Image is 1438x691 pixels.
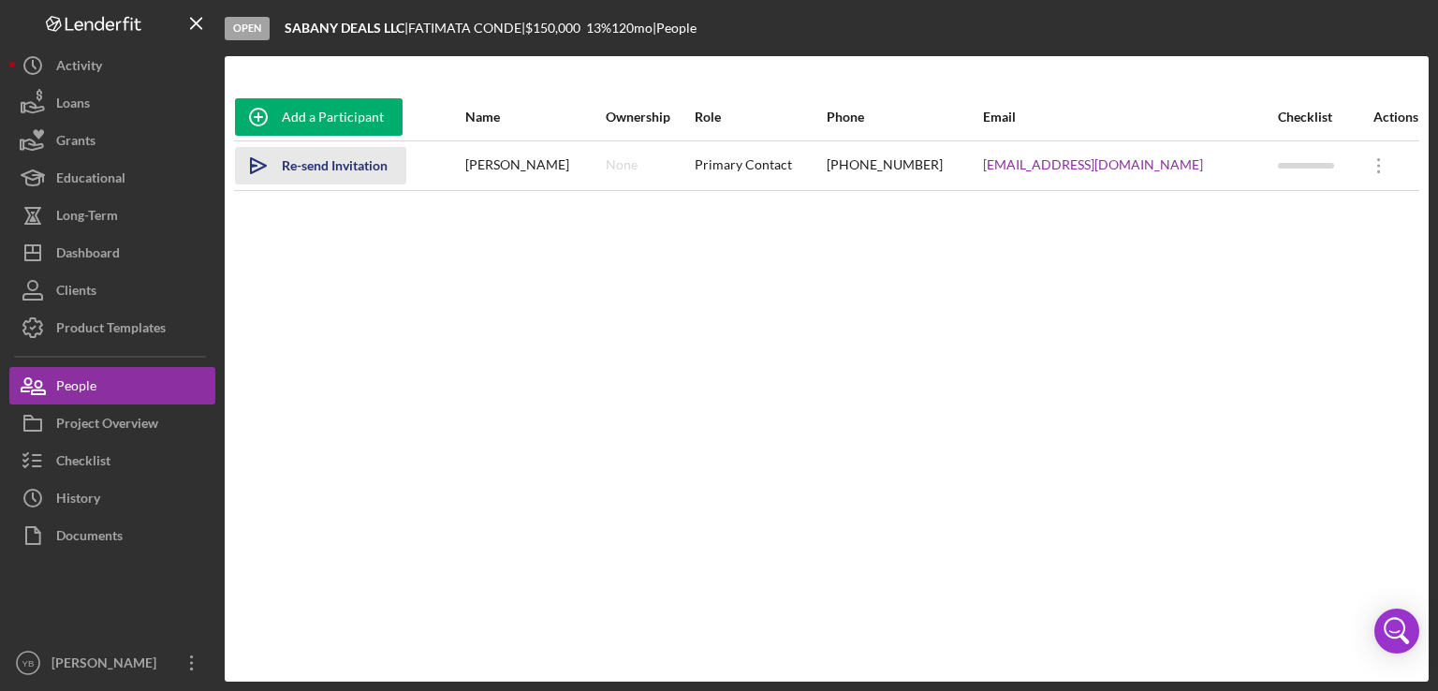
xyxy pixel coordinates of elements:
[9,644,215,682] button: YB[PERSON_NAME]
[586,21,611,36] div: 13 %
[9,122,215,159] button: Grants
[235,147,406,184] button: Re-send Invitation
[9,367,215,404] button: People
[56,272,96,314] div: Clients
[56,234,120,276] div: Dashboard
[9,272,215,309] button: Clients
[56,122,95,164] div: Grants
[9,479,215,517] button: History
[827,142,982,189] div: [PHONE_NUMBER]
[465,142,604,189] div: [PERSON_NAME]
[695,110,825,125] div: Role
[285,20,404,36] b: SABANY DEALS LLC
[56,47,102,89] div: Activity
[9,309,215,346] button: Product Templates
[56,159,125,201] div: Educational
[9,234,215,272] button: Dashboard
[9,442,215,479] button: Checklist
[9,197,215,234] button: Long-Term
[282,147,388,184] div: Re-send Invitation
[611,21,653,36] div: 120 mo
[9,84,215,122] button: Loans
[56,442,110,484] div: Checklist
[1278,110,1353,125] div: Checklist
[282,98,384,136] div: Add a Participant
[47,644,169,686] div: [PERSON_NAME]
[408,21,525,36] div: FATIMATA CONDE |
[983,110,1276,125] div: Email
[56,309,166,351] div: Product Templates
[1374,609,1419,654] div: Open Intercom Messenger
[9,404,215,442] button: Project Overview
[9,47,215,84] button: Activity
[56,404,158,447] div: Project Overview
[1356,110,1418,125] div: Actions
[9,517,215,554] button: Documents
[285,21,408,36] div: |
[827,110,982,125] div: Phone
[9,159,215,197] button: Educational
[695,142,825,189] div: Primary Contact
[653,21,697,36] div: | People
[606,157,638,172] div: None
[56,479,100,522] div: History
[225,17,270,40] div: Open
[56,367,96,409] div: People
[56,84,90,126] div: Loans
[56,517,123,559] div: Documents
[22,658,35,669] text: YB
[983,157,1203,172] a: [EMAIL_ADDRESS][DOMAIN_NAME]
[606,110,692,125] div: Ownership
[465,110,604,125] div: Name
[235,98,403,136] button: Add a Participant
[525,20,580,36] span: $150,000
[56,197,118,239] div: Long-Term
